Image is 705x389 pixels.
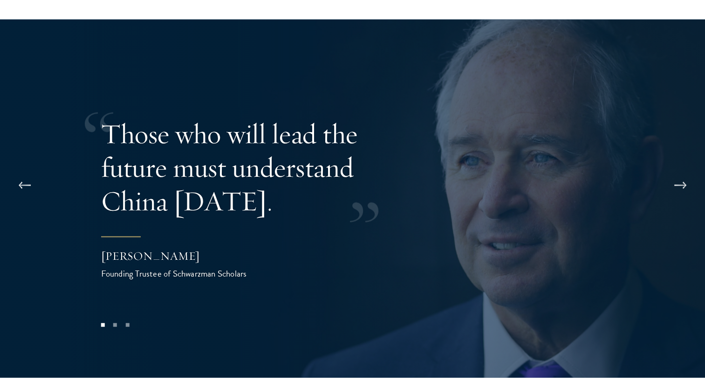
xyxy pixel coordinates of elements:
[109,319,121,331] button: 2 of 3
[101,248,287,264] div: [PERSON_NAME]
[121,319,133,331] button: 3 of 3
[101,117,404,218] p: Those who will lead the future must understand China [DATE].
[101,267,287,280] div: Founding Trustee of Schwarzman Scholars
[96,319,109,331] button: 1 of 3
